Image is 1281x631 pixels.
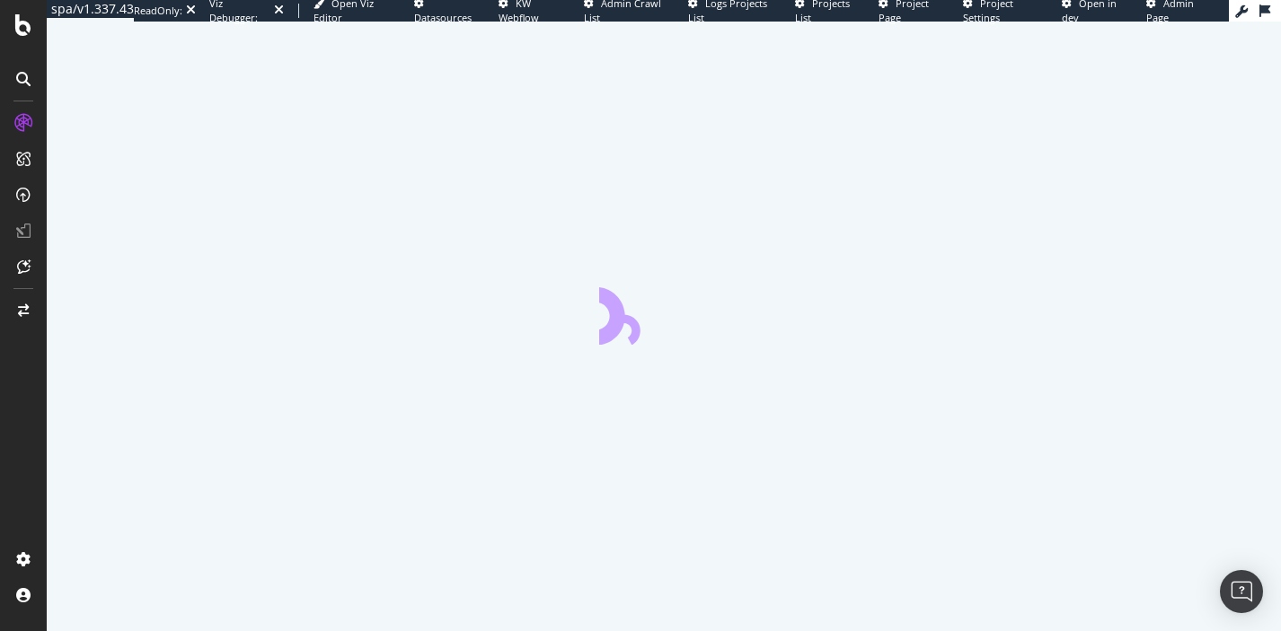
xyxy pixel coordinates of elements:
div: animation [599,280,729,345]
div: ReadOnly: [134,4,182,18]
div: Open Intercom Messenger [1220,570,1263,613]
span: Datasources [414,11,472,24]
